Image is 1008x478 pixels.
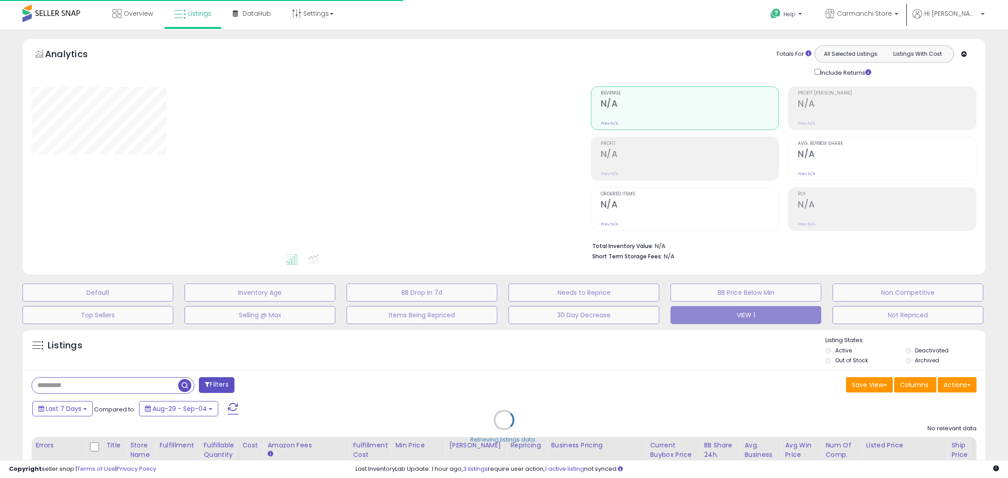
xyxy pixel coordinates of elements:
[188,9,211,18] span: Listings
[924,9,978,18] span: Hi [PERSON_NAME]
[783,10,796,18] span: Help
[9,464,42,473] strong: Copyright
[124,9,153,18] span: Overview
[601,99,779,111] h2: N/A
[508,306,659,324] button: 30 Day Decrease
[817,48,884,60] button: All Selected Listings
[798,91,976,96] span: Profit [PERSON_NAME]
[808,67,882,77] div: Include Returns
[243,9,271,18] span: DataHub
[798,141,976,146] span: Avg. Buybox Share
[832,306,983,324] button: Not Repriced
[346,306,497,324] button: Items Being Repriced
[670,306,821,324] button: VIEW 1
[601,149,779,161] h2: N/A
[884,48,951,60] button: Listings With Cost
[798,192,976,197] span: ROI
[798,99,976,111] h2: N/A
[184,284,335,302] button: Inventory Age
[592,242,653,250] b: Total Inventory Value:
[913,9,985,29] a: Hi [PERSON_NAME]
[601,199,779,212] h2: N/A
[508,284,659,302] button: Needs to Reprice
[670,284,821,302] button: BB Price Below Min
[837,9,892,18] span: Carmanchi Store
[798,199,976,212] h2: N/A
[601,171,618,176] small: Prev: N/A
[592,253,662,260] b: Short Term Storage Fees:
[798,121,815,126] small: Prev: N/A
[9,465,156,473] div: seller snap | |
[770,8,781,19] i: Get Help
[601,192,779,197] span: Ordered Items
[346,284,497,302] button: BB Drop in 7d
[22,284,173,302] button: Default
[601,91,779,96] span: Revenue
[798,171,815,176] small: Prev: N/A
[798,149,976,161] h2: N/A
[776,50,811,59] div: Totals For
[592,240,970,251] li: N/A
[184,306,335,324] button: Selling @ Max
[22,306,173,324] button: Top Sellers
[470,436,538,444] div: Retrieving listings data..
[664,252,675,261] span: N/A
[601,141,779,146] span: Profit
[601,221,618,227] small: Prev: N/A
[832,284,983,302] button: Non Competitive
[45,48,105,63] h5: Analytics
[798,221,815,227] small: Prev: N/A
[601,121,618,126] small: Prev: N/A
[763,1,811,29] a: Help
